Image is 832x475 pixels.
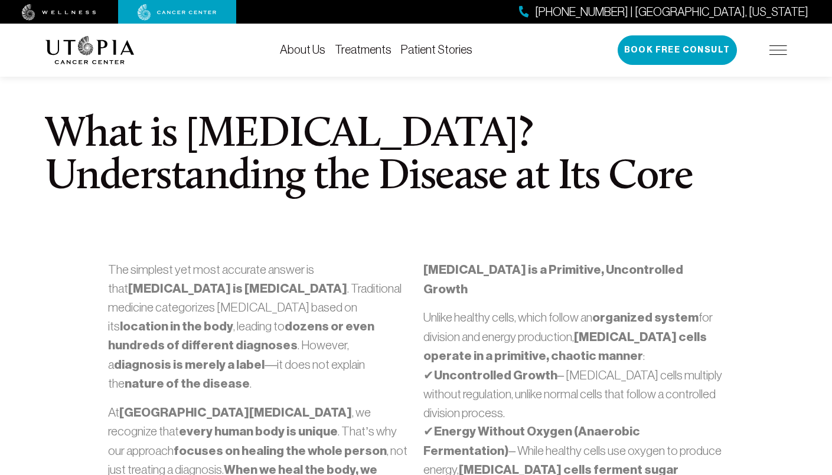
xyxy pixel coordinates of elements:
strong: focuses on healing the whole person [174,443,387,458]
img: logo [45,36,135,64]
a: [PHONE_NUMBER] | [GEOGRAPHIC_DATA], [US_STATE] [519,4,808,21]
strong: Uncontrolled Growth [434,368,557,383]
strong: [GEOGRAPHIC_DATA][MEDICAL_DATA] [119,405,352,420]
strong: [MEDICAL_DATA] is a Primitive, Uncontrolled Growth [423,262,683,297]
strong: location in the body [120,319,233,334]
strong: nature of the disease [125,376,250,391]
img: icon-hamburger [769,45,787,55]
a: Patient Stories [401,43,472,56]
img: cancer center [138,4,217,21]
strong: every human body is unique [179,424,338,439]
h1: What is [MEDICAL_DATA]? Understanding the Disease at Its Core [45,114,787,199]
img: wellness [22,4,96,21]
a: About Us [280,43,325,56]
strong: Energy Without Oxygen (Anaerobic Fermentation) [423,424,640,458]
button: Book Free Consult [618,35,737,65]
p: The simplest yet most accurate answer is that . Traditional medicine categorizes [MEDICAL_DATA] b... [108,260,409,394]
strong: diagnosis is merely a label [114,357,265,372]
a: Treatments [335,43,391,56]
strong: organized system [592,310,699,325]
strong: [MEDICAL_DATA] is [MEDICAL_DATA] [128,281,347,296]
span: [PHONE_NUMBER] | [GEOGRAPHIC_DATA], [US_STATE] [535,4,808,21]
